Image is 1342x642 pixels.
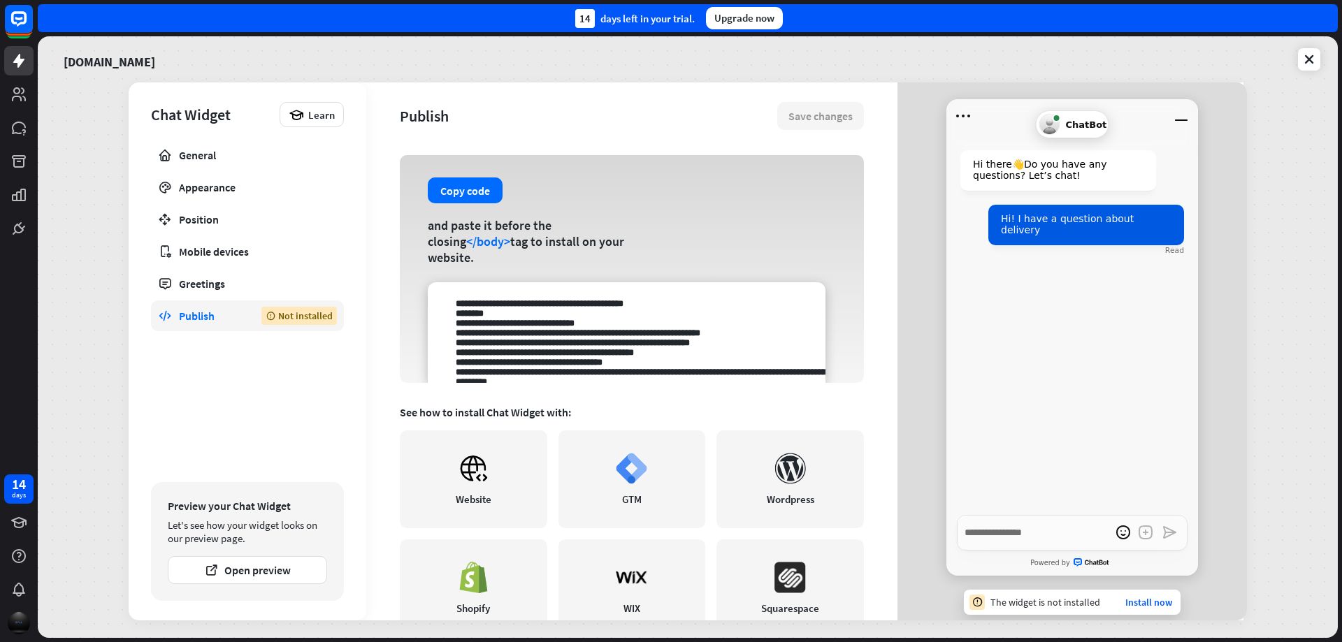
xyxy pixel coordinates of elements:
div: Not installed [261,307,337,325]
a: Greetings [151,268,344,299]
div: Publish [400,106,777,126]
div: days left in your trial. [575,9,695,28]
div: Preview your Chat Widget [168,499,327,513]
a: Squarespace [716,539,864,637]
a: Position [151,204,344,235]
div: Wordpress [767,493,814,506]
div: Mobile devices [179,245,316,258]
textarea: Write a message… [957,515,1188,550]
button: Save changes [777,102,864,130]
button: open emoji picker [1112,521,1134,543]
div: and paste it before the closing tag to install on your website. [428,217,634,265]
button: Add an attachment [1134,521,1157,543]
div: Chat Widget [151,105,273,124]
div: ChatBot [1036,110,1109,138]
div: Website [456,493,491,506]
span: Hi there 👋 Do you have any questions? Let’s chat! [973,159,1106,181]
span: ChatBot [1065,119,1106,130]
div: The widget is not installed [990,596,1100,608]
div: Read [1165,246,1184,255]
a: [DOMAIN_NAME] [64,45,155,74]
div: Let's see how your widget looks on our preview page. [168,518,327,545]
div: General [179,148,316,162]
div: Squarespace [761,601,819,615]
span: ChatBot [1074,558,1114,567]
div: days [12,490,26,500]
button: Open preview [168,556,327,584]
a: 14 days [4,474,34,504]
a: Shopify [400,539,547,637]
div: Upgrade now [706,7,783,29]
a: General [151,140,344,170]
div: Appearance [179,180,316,194]
div: 14 [12,478,26,490]
a: Appearance [151,172,344,203]
a: Install now [1125,596,1172,608]
div: Greetings [179,277,316,291]
a: Publish Not installed [151,300,344,331]
button: Send a message [1158,521,1181,543]
a: Powered byChatBot [946,553,1198,573]
a: Mobile devices [151,236,344,267]
div: Shopify [456,601,490,615]
button: Minimize window [1170,105,1192,127]
a: Website [400,430,547,528]
a: WIX [558,539,706,637]
button: Open menu [952,105,974,127]
div: See how to install Chat Widget with: [400,405,864,419]
div: Publish [179,309,240,323]
div: Position [179,212,316,226]
div: 14 [575,9,595,28]
div: WIX [623,601,640,615]
a: Wordpress [716,430,864,528]
button: Copy code [428,177,503,203]
span: Hi! I have a question about delivery [1001,213,1134,235]
span: Powered by [1030,559,1070,567]
span: </body> [466,233,510,249]
button: Open LiveChat chat widget [11,6,53,48]
div: GTM [622,493,642,506]
a: GTM [558,430,706,528]
span: Learn [308,108,335,122]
